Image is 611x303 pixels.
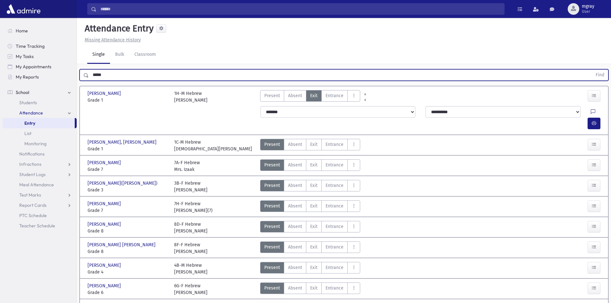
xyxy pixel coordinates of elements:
span: Present [264,162,280,168]
input: Search [97,3,504,15]
span: Entrance [326,264,344,271]
div: AttTypes [260,221,360,234]
a: Test Marks [3,190,77,200]
div: AttTypes [260,200,360,214]
span: Present [264,141,280,148]
span: Entrance [326,162,344,168]
u: Missing Attendance History [85,37,141,43]
a: Missing Attendance History [82,37,141,43]
span: Infractions [19,161,41,167]
span: Present [264,264,280,271]
div: 7A-F Hebrew Mrs. Izaak [174,159,200,173]
span: PTC Schedule [19,213,47,218]
span: Absent [288,141,302,148]
button: Find [592,70,608,80]
a: My Tasks [3,51,77,62]
span: mgray [582,4,594,9]
a: Home [3,26,77,36]
span: Exit [310,285,318,291]
div: 8D-F Hebrew [PERSON_NAME] [174,221,208,234]
span: Grade 1 [88,146,168,152]
span: [PERSON_NAME] [PERSON_NAME] [88,241,157,248]
a: Time Tracking [3,41,77,51]
span: Present [264,92,280,99]
span: Entrance [326,182,344,189]
div: 3B-F Hebrew [PERSON_NAME] [174,180,208,193]
span: Exit [310,162,318,168]
h5: Attendance Entry [82,23,154,34]
span: School [16,89,29,95]
a: List [3,128,77,139]
span: Time Tracking [16,43,45,49]
span: Entrance [326,285,344,291]
span: Grade 6 [88,289,168,296]
a: PTC Schedule [3,210,77,221]
span: Absent [288,203,302,209]
div: 4B-M Hebrew [PERSON_NAME] [174,262,208,275]
a: Classroom [129,46,161,64]
a: School [3,87,77,97]
span: [PERSON_NAME] [88,159,122,166]
span: Absent [288,92,302,99]
div: 8F-F Hebrew [PERSON_NAME] [174,241,208,255]
span: Exit [310,244,318,250]
span: Grade 8 [88,248,168,255]
span: Absent [288,162,302,168]
span: Grade 7 [88,207,168,214]
span: Meal Attendance [19,182,54,188]
span: Grade 4 [88,269,168,275]
div: AttTypes [260,139,360,152]
div: 7H-F Hebrew [PERSON_NAME](7) [174,200,213,214]
span: My Appointments [16,64,51,70]
div: 6G-F Hebrew [PERSON_NAME] [174,282,208,296]
span: Monitoring [24,141,47,147]
a: Meal Attendance [3,180,77,190]
span: [PERSON_NAME] [88,200,122,207]
a: Bulk [110,46,129,64]
span: Exit [310,92,318,99]
div: 1H-M Hebrew [PERSON_NAME] [174,90,208,104]
span: Home [16,28,28,34]
span: Grade 7 [88,166,168,173]
span: [PERSON_NAME], [PERSON_NAME] [88,139,158,146]
span: [PERSON_NAME] [88,90,122,97]
a: Infractions [3,159,77,169]
span: Grade 8 [88,228,168,234]
span: Absent [288,244,302,250]
span: Teacher Schedule [19,223,55,229]
span: Exit [310,141,318,148]
span: Student Logs [19,172,46,177]
span: Present [264,182,280,189]
img: AdmirePro [5,3,42,15]
a: Monitoring [3,139,77,149]
a: Students [3,97,77,108]
span: Grade 3 [88,187,168,193]
span: [PERSON_NAME] [88,262,122,269]
a: Attendance [3,108,77,118]
a: Entry [3,118,75,128]
span: Present [264,244,280,250]
span: [PERSON_NAME] [88,221,122,228]
span: Present [264,285,280,291]
span: User [582,9,594,14]
span: Entrance [326,141,344,148]
span: [PERSON_NAME]([PERSON_NAME]) [88,180,159,187]
span: Entrance [326,92,344,99]
span: Attendance [19,110,43,116]
span: Present [264,203,280,209]
span: My Tasks [16,54,34,59]
a: Notifications [3,149,77,159]
div: AttTypes [260,241,360,255]
span: Grade 1 [88,97,168,104]
span: Entry [24,120,35,126]
span: Notifications [19,151,45,157]
a: My Reports [3,72,77,82]
span: Exit [310,264,318,271]
span: Entrance [326,223,344,230]
span: [PERSON_NAME] [88,282,122,289]
span: List [24,130,31,136]
span: Absent [288,182,302,189]
div: AttTypes [260,282,360,296]
span: Absent [288,264,302,271]
span: Entrance [326,203,344,209]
